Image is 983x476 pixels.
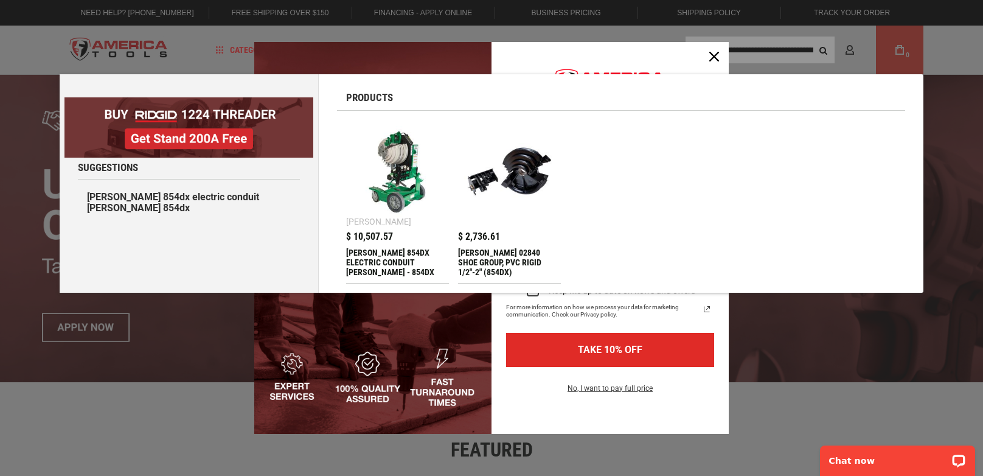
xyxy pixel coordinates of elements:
span: $ 2,736.61 [458,232,500,242]
button: TAKE 10% OFF [506,333,714,366]
span: For more information on how we process your data for marketing communication. Check our Privacy p... [506,304,700,318]
b: 854dx [163,191,190,203]
div: GREENLEE 02840 SHOE GROUP, PVC RIGID 1/2 [458,248,561,277]
b: [PERSON_NAME] [87,191,161,203]
div: GREENLEE 854DX ELECTRIC CONDUIT BENDER - 854DX [346,248,449,277]
b: [PERSON_NAME] [87,202,161,214]
iframe: LiveChat chat widget [812,438,983,476]
svg: close icon [709,52,719,61]
img: GREENLEE 02840 SHOE GROUP, PVC RIGID 1/2 [464,126,555,217]
span: Suggestions [78,163,138,173]
img: GREENLEE 854DX ELECTRIC CONDUIT BENDER - 854DX [352,126,443,217]
b: electric [192,191,224,203]
a: GREENLEE 854DX ELECTRIC CONDUIT BENDER - 854DX [PERSON_NAME] $ 10,507.57 [PERSON_NAME] 854DX ELEC... [346,120,449,283]
b: conduit [227,191,259,203]
button: No, I want to pay full price [558,382,662,402]
svg: link icon [700,302,714,317]
span: Products [346,93,393,103]
a: BOGO: Buy RIDGID® 1224 Threader, Get Stand 200A Free! [64,97,313,107]
b: 854dx [163,202,190,214]
span: $ 10,507.57 [346,232,393,242]
div: [PERSON_NAME] [346,217,411,226]
a: [PERSON_NAME] 854dx electric conduit [PERSON_NAME] 854dx [78,186,300,220]
img: BOGO: Buy RIDGID® 1224 Threader, Get Stand 200A Free! [64,97,313,158]
a: GREENLEE 02840 SHOE GROUP, PVC RIGID 1/2 $ 2,736.61 [PERSON_NAME] 02840 SHOE GROUP, PVC RIGID 1/2... [458,120,561,283]
button: Close [700,42,729,71]
a: Read our Privacy Policy [700,302,714,317]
